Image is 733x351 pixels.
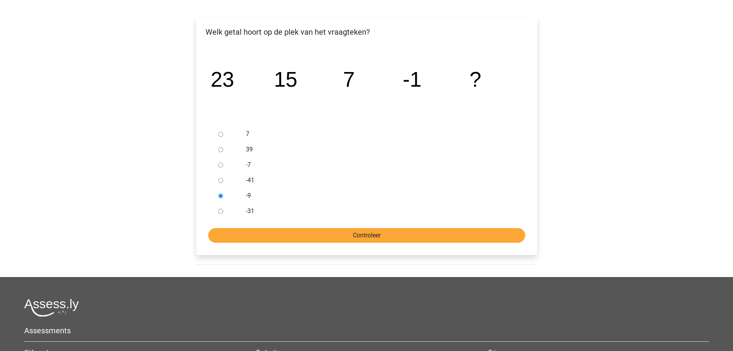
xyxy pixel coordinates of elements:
p: Welk getal hoort op de plek van het vraagteken? [202,26,531,38]
input: Controleer [208,228,525,243]
label: -41 [246,176,512,185]
tspan: 23 [210,67,234,91]
label: -9 [246,191,512,200]
tspan: ? [469,67,481,91]
tspan: 15 [274,67,297,91]
label: -7 [246,160,512,170]
label: 39 [246,145,512,154]
label: -31 [246,207,512,216]
img: Assessly logo [24,299,79,317]
h5: Assessments [24,326,709,335]
label: 7 [246,129,512,139]
tspan: 7 [343,67,354,91]
tspan: -1 [402,67,421,91]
